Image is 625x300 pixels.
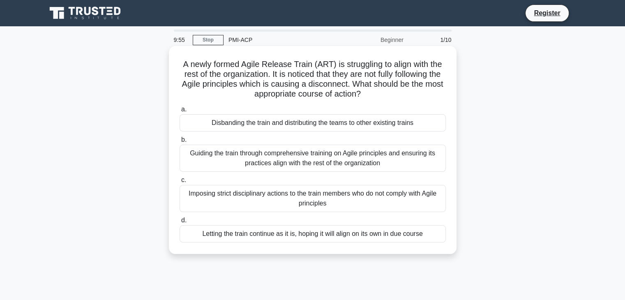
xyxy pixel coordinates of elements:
h5: A newly formed Agile Release Train (ART) is struggling to align with the rest of the organization... [179,59,447,99]
a: Stop [193,35,224,45]
div: PMI-ACP [224,32,337,48]
div: 9:55 [169,32,193,48]
a: Register [529,8,565,18]
span: a. [181,106,187,113]
span: b. [181,136,187,143]
span: d. [181,217,187,224]
span: c. [181,176,186,183]
div: 1/10 [408,32,457,48]
div: Imposing strict disciplinary actions to the train members who do not comply with Agile principles [180,185,446,212]
div: Beginner [337,32,408,48]
div: Letting the train continue as it is, hoping it will align on its own in due course [180,225,446,242]
div: Guiding the train through comprehensive training on Agile principles and ensuring its practices a... [180,145,446,172]
div: Disbanding the train and distributing the teams to other existing trains [180,114,446,132]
